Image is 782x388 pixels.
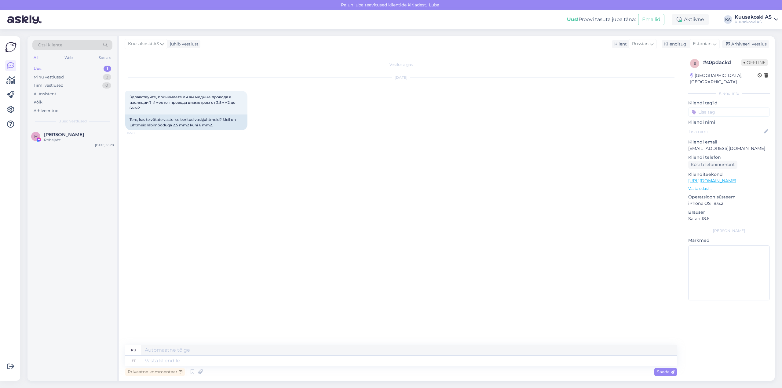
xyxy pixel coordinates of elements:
[688,139,770,145] p: Kliendi email
[127,131,150,135] span: 15:28
[688,186,770,191] p: Vaata edasi ...
[735,20,772,24] div: Kuusakoski AS
[688,178,736,183] a: [URL][DOMAIN_NAME]
[125,114,247,130] div: Tere, kas te võtate vastu isoleeritud vaskjuhtmeid? Meil ​​on juhtmeid läbimõõduga 2.5 mm2 kuni 6...
[167,41,199,47] div: juhib vestlust
[690,72,758,85] div: [GEOGRAPHIC_DATA], [GEOGRAPHIC_DATA]
[688,209,770,216] p: Brauser
[44,137,114,143] div: Rohejaht
[722,40,769,48] div: Arhiveeri vestlus
[688,119,770,125] p: Kliendi nimi
[703,59,741,66] div: # s0pdackd
[662,41,688,47] div: Klienditugi
[125,75,677,80] div: [DATE]
[688,171,770,178] p: Klienditeekond
[34,108,59,114] div: Arhiveeritud
[688,228,770,234] div: [PERSON_NAME]
[688,100,770,106] p: Kliendi tag'id
[632,41,649,47] span: Russian
[5,41,16,53] img: Askly Logo
[34,99,42,105] div: Kõik
[125,62,677,67] div: Vestlus algas
[672,14,709,25] div: Aktiivne
[130,95,236,110] span: Здравствуйте, принимаете ли вы медные провода в изоляции ? Имеется провода диаметром от 2.5мм2 до...
[688,200,770,207] p: iPhone OS 18.6.2
[638,14,664,25] button: Emailid
[688,145,770,152] p: [EMAIL_ADDRESS][DOMAIN_NAME]
[657,369,674,375] span: Saada
[693,41,711,47] span: Estonian
[104,66,111,72] div: 1
[567,16,636,23] div: Proovi tasuta juba täna:
[34,91,56,97] div: AI Assistent
[688,154,770,161] p: Kliendi telefon
[688,91,770,96] div: Kliendi info
[34,82,64,89] div: Tiimi vestlused
[103,74,111,80] div: 3
[63,54,74,62] div: Web
[58,118,87,124] span: Uued vestlused
[688,216,770,222] p: Safari 18.6
[44,132,84,137] span: Markus Kudrjasov
[741,59,768,66] span: Offline
[735,15,772,20] div: Kuusakoski AS
[32,54,39,62] div: All
[34,66,42,72] div: Uus
[694,61,696,66] span: s
[132,356,136,366] div: et
[689,128,763,135] input: Lisa nimi
[688,194,770,200] p: Operatsioonisüsteem
[128,41,159,47] span: Kuusakoski AS
[34,134,38,139] span: M
[125,368,185,376] div: Privaatne kommentaar
[97,54,112,62] div: Socials
[427,2,441,8] span: Luba
[724,15,732,24] div: KA
[612,41,627,47] div: Klient
[688,237,770,244] p: Märkmed
[688,161,737,169] div: Küsi telefoninumbrit
[688,107,770,117] input: Lisa tag
[131,345,136,355] div: ru
[34,74,64,80] div: Minu vestlused
[102,82,111,89] div: 0
[735,15,778,24] a: Kuusakoski ASKuusakoski AS
[38,42,62,48] span: Otsi kliente
[567,16,579,22] b: Uus!
[95,143,114,147] div: [DATE] 16:28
